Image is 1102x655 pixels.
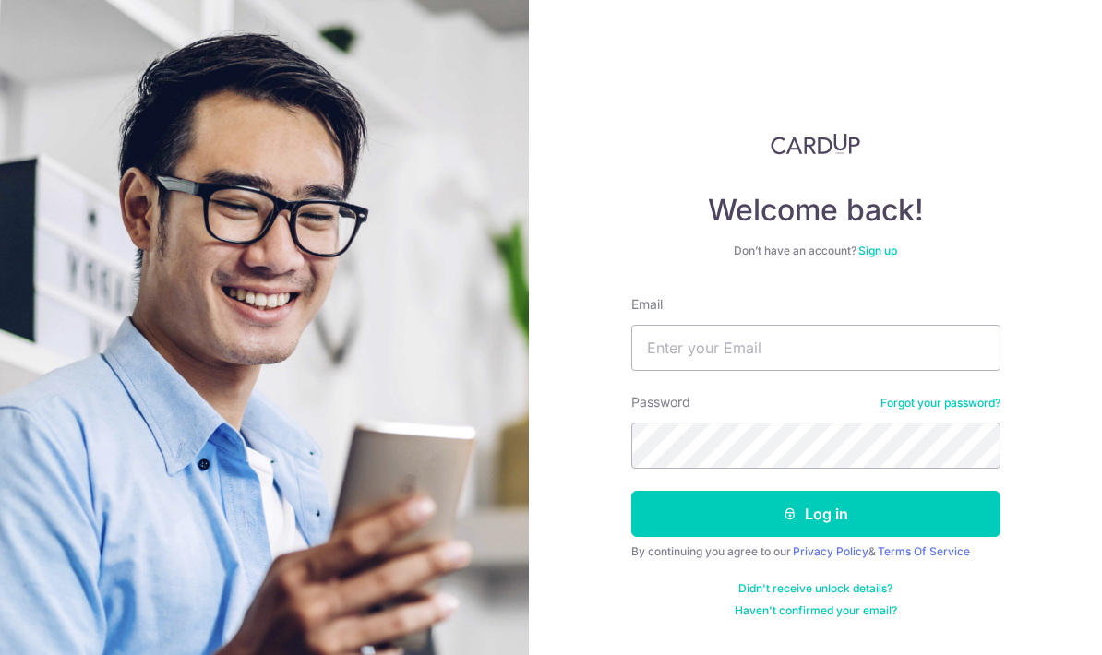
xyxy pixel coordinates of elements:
[771,133,861,155] img: CardUp Logo
[631,325,1000,371] input: Enter your Email
[631,295,663,314] label: Email
[738,581,892,596] a: Didn't receive unlock details?
[631,192,1000,229] h4: Welcome back!
[735,603,897,618] a: Haven't confirmed your email?
[793,544,868,558] a: Privacy Policy
[878,544,970,558] a: Terms Of Service
[858,244,897,257] a: Sign up
[631,544,1000,559] div: By continuing you agree to our &
[631,491,1000,537] button: Log in
[631,244,1000,258] div: Don’t have an account?
[880,396,1000,411] a: Forgot your password?
[631,393,690,411] label: Password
